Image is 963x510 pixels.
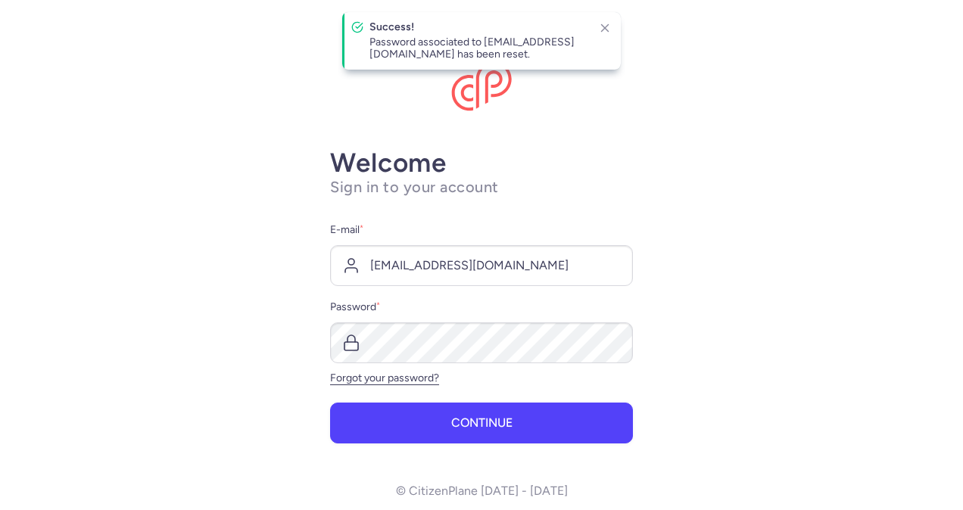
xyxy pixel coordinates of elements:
button: Continue [330,403,633,443]
span: Continue [451,416,513,430]
label: E-mail [330,221,633,239]
p: Password associated to [EMAIL_ADDRESS][DOMAIN_NAME] has been reset. [369,36,587,61]
img: CitizenPlane logo [451,61,512,111]
input: user@example.com [330,245,633,286]
strong: Welcome [330,147,447,179]
h4: Success! [369,21,587,33]
a: Forgot your password? [330,372,439,384]
h1: Sign in to your account [330,178,633,197]
label: Password [330,298,633,316]
p: © CitizenPlane [DATE] - [DATE] [396,484,568,498]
